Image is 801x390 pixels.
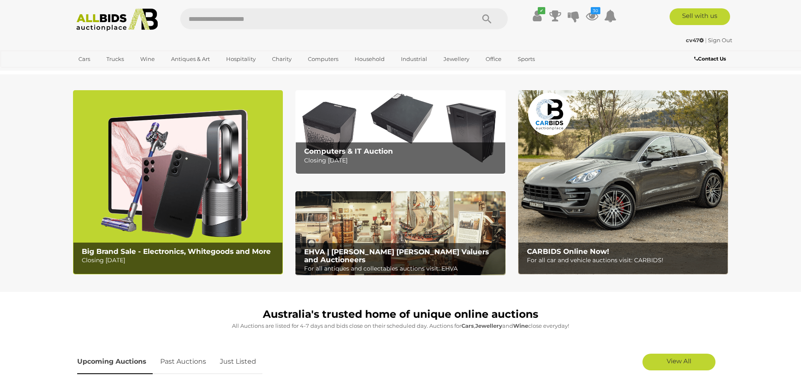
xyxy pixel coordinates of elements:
[295,90,505,174] img: Computers & IT Auction
[295,191,505,276] a: EHVA | Evans Hastings Valuers and Auctioneers EHVA | [PERSON_NAME] [PERSON_NAME] Valuers and Auct...
[267,52,297,66] a: Charity
[527,247,609,256] b: CARBIDS Online Now!
[518,90,728,274] img: CARBIDS Online Now!
[349,52,390,66] a: Household
[77,349,153,374] a: Upcoming Auctions
[135,52,160,66] a: Wine
[694,56,726,62] b: Contact Us
[480,52,507,66] a: Office
[73,90,283,274] a: Big Brand Sale - Electronics, Whitegoods and More Big Brand Sale - Electronics, Whitegoods and Mo...
[667,357,691,365] span: View All
[708,37,732,43] a: Sign Out
[166,52,215,66] a: Antiques & Art
[591,7,600,14] i: 30
[527,255,723,266] p: For all car and vehicle auctions visit: CARBIDS!
[466,8,508,29] button: Search
[73,52,96,66] a: Cars
[304,263,501,274] p: For all antiques and collectables auctions visit: EHVA
[686,37,704,43] strong: cv47
[686,37,705,43] a: cv47
[82,255,278,266] p: Closing [DATE]
[586,8,598,23] a: 30
[77,309,724,320] h1: Australia's trusted home of unique online auctions
[101,52,129,66] a: Trucks
[475,322,502,329] strong: Jewellery
[73,90,283,274] img: Big Brand Sale - Electronics, Whitegoods and More
[461,322,474,329] strong: Cars
[705,37,707,43] span: |
[642,354,715,370] a: View All
[221,52,261,66] a: Hospitality
[295,90,505,174] a: Computers & IT Auction Computers & IT Auction Closing [DATE]
[72,8,162,31] img: Allbids.com.au
[512,52,540,66] a: Sports
[513,322,528,329] strong: Wine
[538,7,545,14] i: ✔
[77,321,724,331] p: All Auctions are listed for 4-7 days and bids close on their scheduled day. Auctions for , and cl...
[304,147,393,155] b: Computers & IT Auction
[154,349,212,374] a: Past Auctions
[438,52,475,66] a: Jewellery
[302,52,344,66] a: Computers
[694,54,728,63] a: Contact Us
[518,90,728,274] a: CARBIDS Online Now! CARBIDS Online Now! For all car and vehicle auctions visit: CARBIDS!
[670,8,730,25] a: Sell with us
[214,349,262,374] a: Just Listed
[304,248,489,264] b: EHVA | [PERSON_NAME] [PERSON_NAME] Valuers and Auctioneers
[73,66,143,80] a: [GEOGRAPHIC_DATA]
[531,8,543,23] a: ✔
[304,155,501,166] p: Closing [DATE]
[395,52,433,66] a: Industrial
[82,247,271,256] b: Big Brand Sale - Electronics, Whitegoods and More
[295,191,505,276] img: EHVA | Evans Hastings Valuers and Auctioneers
